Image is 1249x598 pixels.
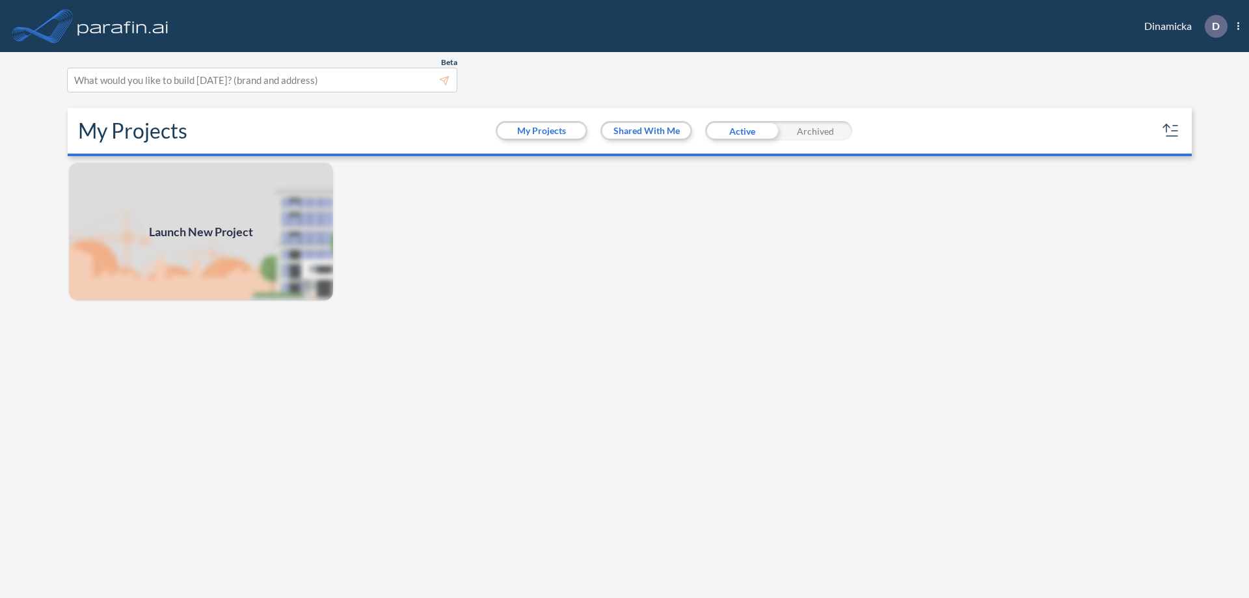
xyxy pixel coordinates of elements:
[705,121,779,141] div: Active
[68,161,334,302] a: Launch New Project
[78,118,187,143] h2: My Projects
[149,223,253,241] span: Launch New Project
[602,123,690,139] button: Shared With Me
[1125,15,1239,38] div: Dinamicka
[1161,120,1181,141] button: sort
[75,13,171,39] img: logo
[498,123,585,139] button: My Projects
[1212,20,1220,32] p: D
[779,121,852,141] div: Archived
[68,161,334,302] img: add
[441,57,457,68] span: Beta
